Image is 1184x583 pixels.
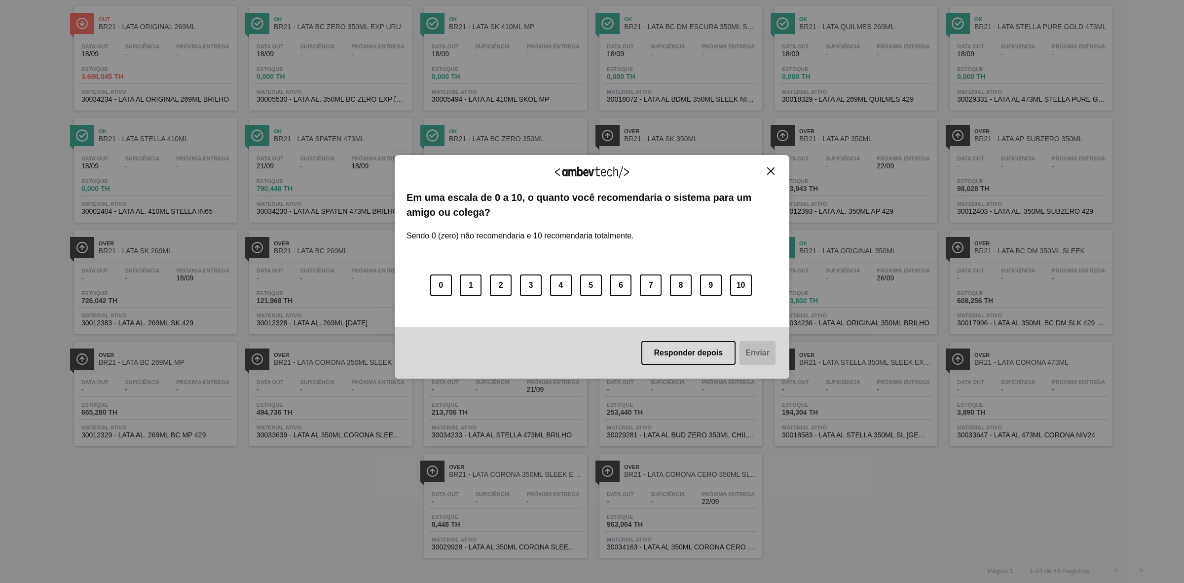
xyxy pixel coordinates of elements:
button: 1 [460,274,481,296]
img: Close [767,167,775,175]
button: 8 [670,274,692,296]
button: Responder depois [641,341,736,365]
button: 10 [730,274,752,296]
button: 5 [580,274,602,296]
button: 9 [700,274,722,296]
button: 6 [610,274,631,296]
img: Logo Ambevtech [555,166,629,178]
button: 0 [430,274,452,296]
label: Sendo 0 (zero) não recomendaria e 10 recomendaria totalmente. [407,220,634,240]
button: 4 [550,274,572,296]
button: 7 [640,274,662,296]
label: Em uma escala de 0 a 10, o quanto você recomendaria o sistema para um amigo ou colega? [407,190,777,220]
button: Close [764,167,777,175]
button: 2 [490,274,512,296]
button: 3 [520,274,542,296]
